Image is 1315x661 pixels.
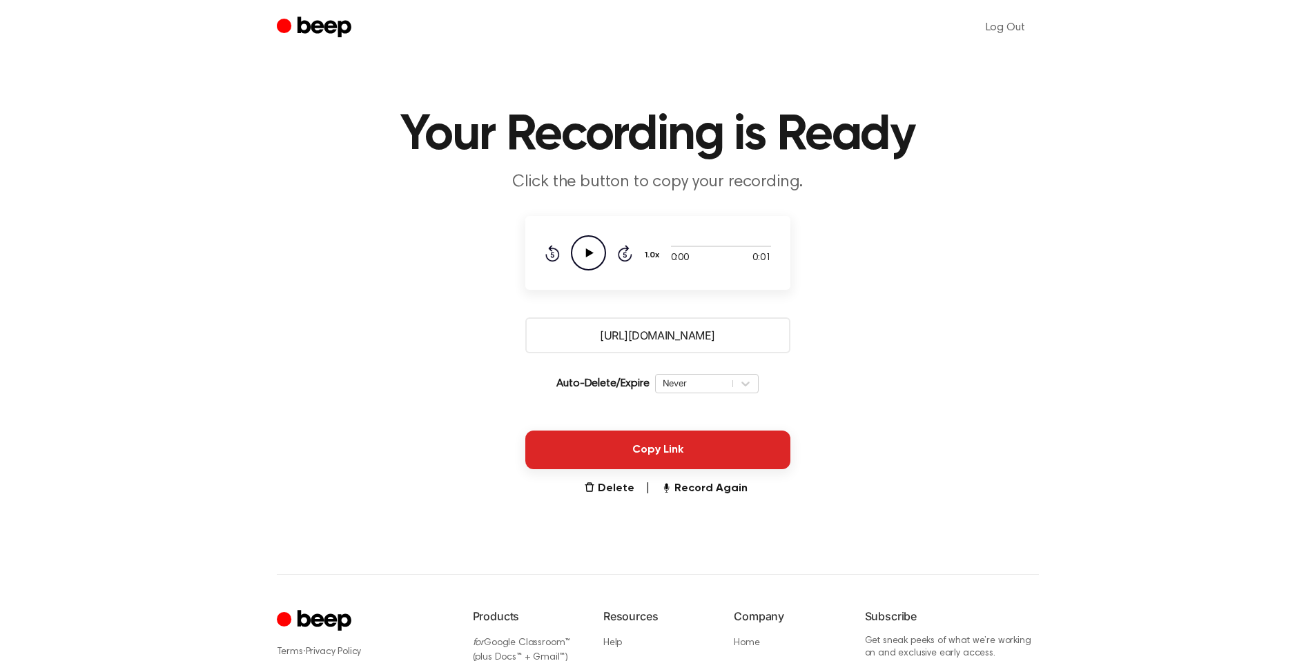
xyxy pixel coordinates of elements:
h6: Products [473,608,581,624]
button: Record Again [661,480,748,497]
button: Copy Link [525,431,790,469]
a: Privacy Policy [306,647,362,657]
span: 0:00 [671,251,689,266]
a: Log Out [972,11,1039,44]
a: Terms [277,647,303,657]
h6: Subscribe [865,608,1039,624]
a: Home [734,638,759,648]
h1: Your Recording is Ready [304,110,1011,160]
button: 1.0x [643,244,665,267]
p: Click the button to copy your recording. [393,171,923,194]
a: Cruip [277,608,355,635]
a: Help [603,638,622,648]
span: | [645,480,650,497]
a: Beep [277,14,355,41]
div: Never [663,377,725,390]
div: · [277,644,451,659]
button: Delete [584,480,634,497]
h6: Company [734,608,842,624]
p: Get sneak peeks of what we’re working on and exclusive early access. [865,635,1039,660]
i: for [473,638,485,648]
p: Auto-Delete/Expire [556,375,649,392]
h6: Resources [603,608,712,624]
span: 0:01 [752,251,770,266]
